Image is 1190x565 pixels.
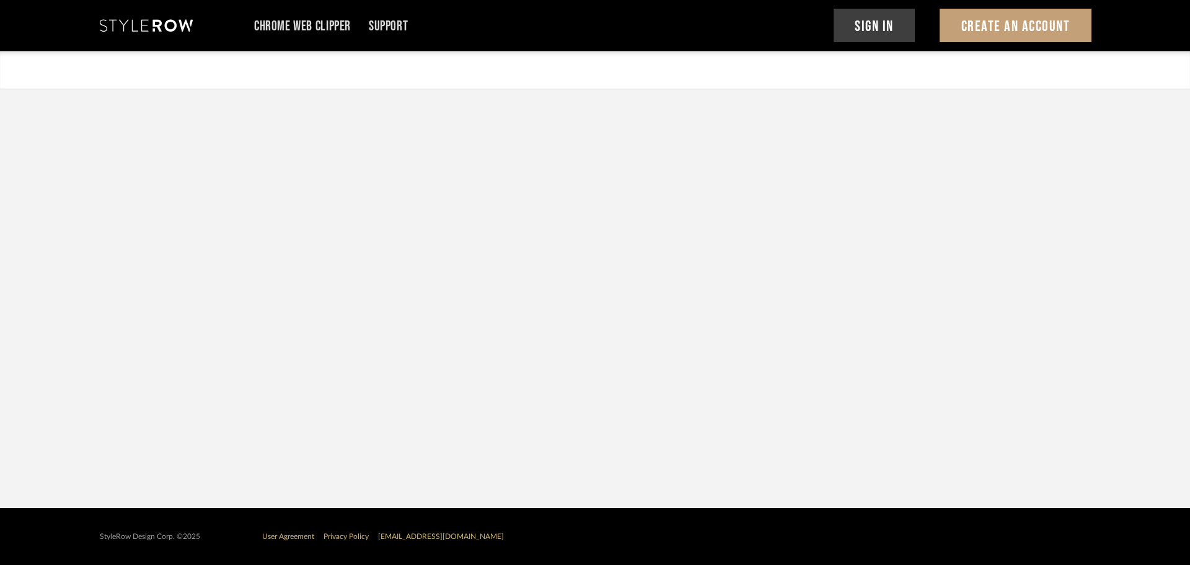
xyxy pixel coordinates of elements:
a: Privacy Policy [324,533,369,540]
div: StyleRow Design Corp. ©2025 [100,532,200,541]
a: Support [369,21,408,32]
a: Chrome Web Clipper [254,21,351,32]
button: Sign In [834,9,915,42]
button: Create An Account [940,9,1091,42]
a: [EMAIL_ADDRESS][DOMAIN_NAME] [378,533,504,540]
a: User Agreement [262,533,314,540]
